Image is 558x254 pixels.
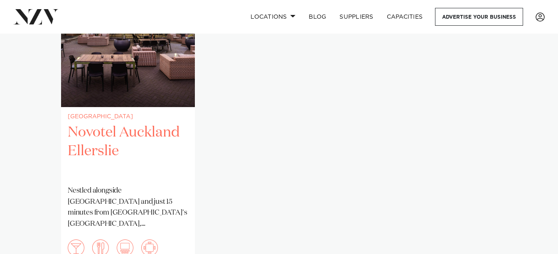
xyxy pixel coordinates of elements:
[380,8,430,26] a: Capacities
[302,8,333,26] a: BLOG
[244,8,302,26] a: Locations
[68,123,188,179] h2: Novotel Auckland Ellerslie
[68,186,188,229] p: Nestled alongside [GEOGRAPHIC_DATA] and just 15 minutes from [GEOGRAPHIC_DATA]'s [GEOGRAPHIC_DATA...
[68,114,188,120] small: [GEOGRAPHIC_DATA]
[333,8,380,26] a: SUPPLIERS
[13,9,59,24] img: nzv-logo.png
[435,8,523,26] a: Advertise your business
